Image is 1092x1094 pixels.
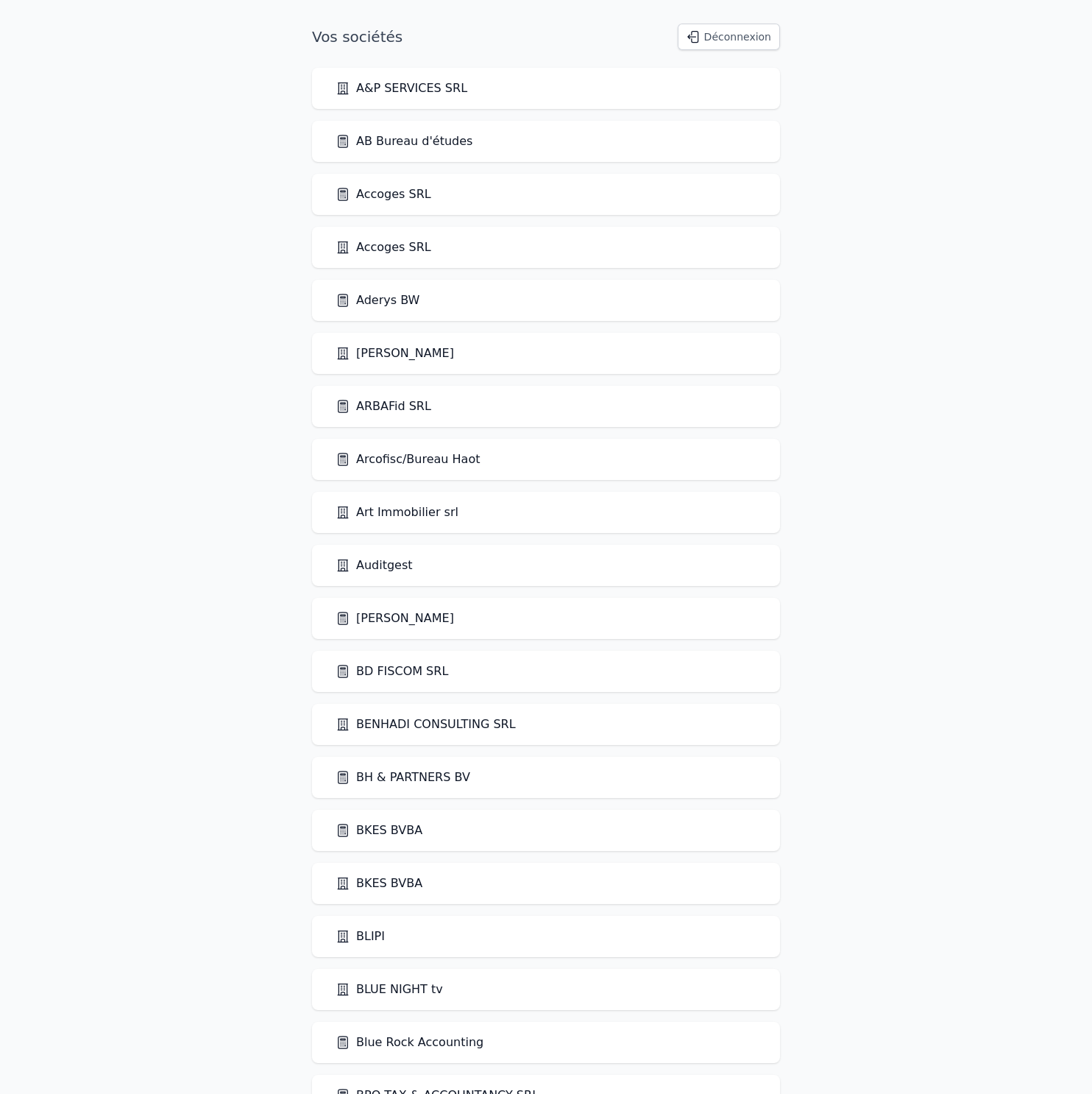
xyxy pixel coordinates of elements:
[336,875,422,892] a: BKES BVBA
[336,716,516,733] a: BENHADI CONSULTING SRL
[336,451,480,468] a: Arcofisc/Bureau Haot
[336,610,454,627] a: [PERSON_NAME]
[336,1034,483,1051] a: Blue Rock Accounting
[336,398,431,415] a: ARBAFid SRL
[336,663,448,680] a: BD FISCOM SRL
[678,24,780,50] button: Déconnexion
[336,133,472,150] a: AB Bureau d'études
[336,822,422,839] a: BKES BVBA
[336,80,467,97] a: A&P SERVICES SRL
[336,928,385,945] a: BLIPI
[336,981,443,998] a: BLUE NIGHT tv
[336,769,470,786] a: BH & PARTNERS BV
[336,292,419,309] a: Aderys BW
[336,239,431,256] a: Accoges SRL
[312,27,403,47] h1: Vos sociétés
[336,557,413,574] a: Auditgest
[336,186,431,203] a: Accoges SRL
[336,504,458,521] a: Art Immobilier srl
[336,345,454,362] a: [PERSON_NAME]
